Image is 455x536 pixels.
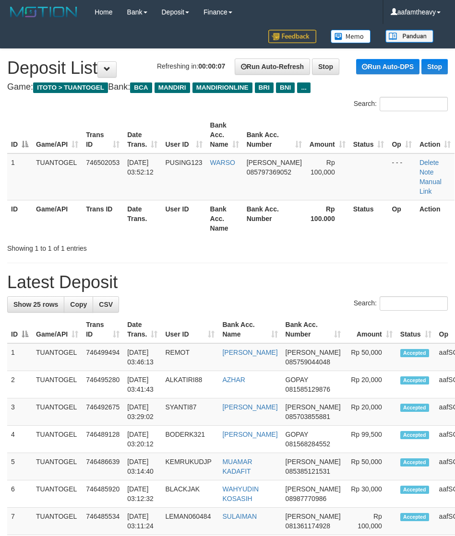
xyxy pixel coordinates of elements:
[311,159,335,176] span: Rp 100,000
[222,458,252,475] a: MUAMAR KADAFIT
[82,316,123,343] th: Trans ID: activate to sort column ascending
[7,200,32,237] th: ID
[268,30,316,43] img: Feedback.jpg
[161,480,218,508] td: BLACKJAK
[99,301,113,308] span: CSV
[82,371,123,398] td: 746495280
[354,97,448,111] label: Search:
[400,513,429,521] span: Accepted
[130,82,152,93] span: BCA
[32,508,82,535] td: TUANTOGEL
[312,58,339,75] a: Stop
[286,376,308,384] span: GOPAY
[345,371,396,398] td: Rp 20,000
[161,426,218,453] td: BODERK321
[161,316,218,343] th: User ID: activate to sort column ascending
[345,316,396,343] th: Amount: activate to sort column ascending
[127,159,154,176] span: [DATE] 03:52:12
[32,371,82,398] td: TUANTOGEL
[416,200,455,237] th: Action
[161,200,206,237] th: User ID
[82,200,123,237] th: Trans ID
[345,398,396,426] td: Rp 20,000
[400,404,429,412] span: Accepted
[388,200,415,237] th: Op
[400,349,429,357] span: Accepted
[161,508,218,535] td: LEMAN060484
[286,440,330,448] span: Copy 081568284552 to clipboard
[32,453,82,480] td: TUANTOGEL
[400,486,429,494] span: Accepted
[33,82,108,93] span: ITOTO > TUANTOGEL
[276,82,295,93] span: BNI
[32,200,82,237] th: Game/API
[286,358,330,366] span: Copy 085759044048 to clipboard
[161,453,218,480] td: KEMRUKUDJP
[32,117,82,153] th: Game/API: activate to sort column ascending
[70,301,87,308] span: Copy
[286,513,341,520] span: [PERSON_NAME]
[123,480,161,508] td: [DATE] 03:12:32
[161,398,218,426] td: SYANTI87
[286,385,330,393] span: Copy 081585129876 to clipboard
[161,117,206,153] th: User ID: activate to sort column ascending
[286,522,330,530] span: Copy 081361174928 to clipboard
[286,485,341,493] span: [PERSON_NAME]
[385,30,433,43] img: panduan.png
[123,508,161,535] td: [DATE] 03:11:24
[7,273,448,292] h1: Latest Deposit
[286,349,341,356] span: [PERSON_NAME]
[306,200,349,237] th: Rp 100.000
[7,82,448,92] h4: Game: Bank:
[32,153,82,200] td: TUANTOGEL
[247,159,302,166] span: [PERSON_NAME]
[82,426,123,453] td: 746489128
[7,5,80,19] img: MOTION_logo.png
[388,153,415,200] td: - - -
[286,403,341,411] span: [PERSON_NAME]
[155,82,190,93] span: MANDIRI
[345,508,396,535] td: Rp 100,000
[32,343,82,371] td: TUANTOGEL
[93,296,119,313] a: CSV
[222,403,277,411] a: [PERSON_NAME]
[218,316,281,343] th: Bank Acc. Name: activate to sort column ascending
[206,117,243,153] th: Bank Acc. Name: activate to sort column ascending
[210,159,235,166] a: WARSO
[7,117,32,153] th: ID: activate to sort column descending
[7,296,64,313] a: Show 25 rows
[82,398,123,426] td: 746492675
[286,431,308,438] span: GOPAY
[32,398,82,426] td: TUANTOGEL
[82,508,123,535] td: 746485534
[380,97,448,111] input: Search:
[161,371,218,398] td: ALKATIRI88
[331,30,371,43] img: Button%20Memo.svg
[235,58,310,75] a: Run Auto-Refresh
[206,200,243,237] th: Bank Acc. Name
[123,200,161,237] th: Date Trans.
[7,453,32,480] td: 5
[7,343,32,371] td: 1
[349,200,388,237] th: Status
[247,168,291,176] span: Copy 085797369052 to clipboard
[7,240,182,253] div: Showing 1 to 1 of 1 entries
[123,453,161,480] td: [DATE] 03:14:40
[286,458,341,466] span: [PERSON_NAME]
[286,467,330,475] span: Copy 085385121531 to clipboard
[396,316,435,343] th: Status: activate to sort column ascending
[7,58,448,78] h1: Deposit List
[416,117,455,153] th: Action: activate to sort column ascending
[165,159,202,166] span: PUSING123
[82,343,123,371] td: 746499494
[222,485,259,502] a: WAHYUDIN KOSASIH
[282,316,345,343] th: Bank Acc. Number: activate to sort column ascending
[354,296,448,311] label: Search:
[380,296,448,311] input: Search:
[123,398,161,426] td: [DATE] 03:29:02
[192,82,252,93] span: MANDIRIONLINE
[419,168,434,176] a: Note
[7,316,32,343] th: ID: activate to sort column descending
[32,316,82,343] th: Game/API: activate to sort column ascending
[123,343,161,371] td: [DATE] 03:46:13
